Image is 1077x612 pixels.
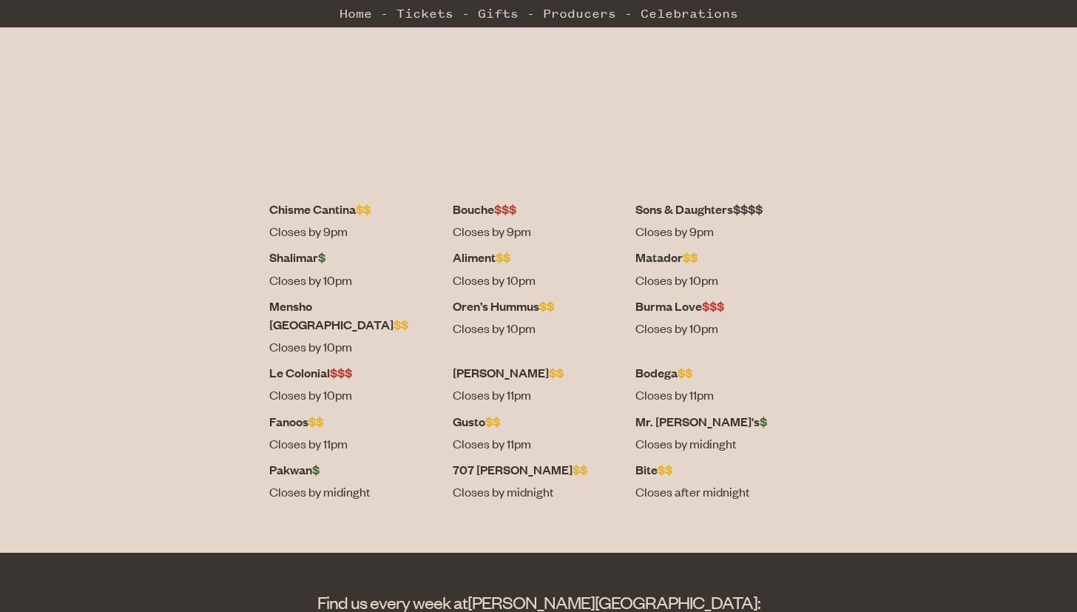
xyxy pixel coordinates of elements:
dd: Closes by 11pm [635,386,808,404]
span: $$$$ [733,201,763,218]
dt: Sons & Daughters [635,200,808,218]
dd: Closes by 10pm [269,386,442,404]
span: $ [312,461,320,478]
dt: Oren’s Hummus [453,297,625,315]
span: $$ [683,249,698,266]
dt: Bodega [635,363,808,382]
dt: [PERSON_NAME] [453,363,625,382]
dd: Closes by 10pm [453,271,625,289]
dt: Bite [635,460,808,479]
span: $$$ [494,201,516,218]
dt: 707 [PERSON_NAME] [453,460,625,479]
dd: Closes after midnight [635,482,808,501]
dt: Chisme Cantina [269,200,442,218]
span: $$ [308,413,323,430]
dd: Closes by midnight [453,482,625,501]
span: $$ [573,461,587,478]
dt: Gusto [453,412,625,431]
dd: Closes by 10pm [635,319,808,337]
dd: Closes by midinght [635,434,808,453]
dd: Closes by 10pm [269,337,442,356]
span: $$ [549,364,564,381]
dd: Closes by 10pm [635,271,808,289]
dt: Pakwan [269,460,442,479]
span: $$$ [330,364,352,381]
dt: Aliment [453,248,625,266]
dt: Bouche [453,200,625,218]
span: $$ [394,316,408,333]
span: $$ [356,201,371,218]
dd: Closes by 9pm [635,222,808,241]
span: $$ [539,297,554,315]
dt: Mr. [PERSON_NAME]'s [635,412,808,431]
span: $$$ [702,297,724,315]
dd: Closes by 9pm [453,222,625,241]
dd: Closes by 10pm [453,319,625,337]
span: $$ [485,413,500,430]
span: $ [318,249,325,266]
span: $$ [678,364,692,381]
dd: Closes by 11pm [453,386,625,404]
dt: Fanoos [269,412,442,431]
dd: Closes by 9pm [269,222,442,241]
dd: Closes by 11pm [453,434,625,453]
dt: Mensho [GEOGRAPHIC_DATA] [269,297,442,334]
dd: Closes by midinght [269,482,442,501]
dt: Shalimar [269,248,442,266]
dd: Closes by 11pm [269,434,442,453]
span: $ [760,413,767,430]
dt: Burma Love [635,297,808,315]
dd: Closes by 10pm [269,271,442,289]
dt: Matador [635,248,808,266]
span: $$ [658,461,672,478]
span: $$ [496,249,510,266]
dt: Le Colonial [269,363,442,382]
